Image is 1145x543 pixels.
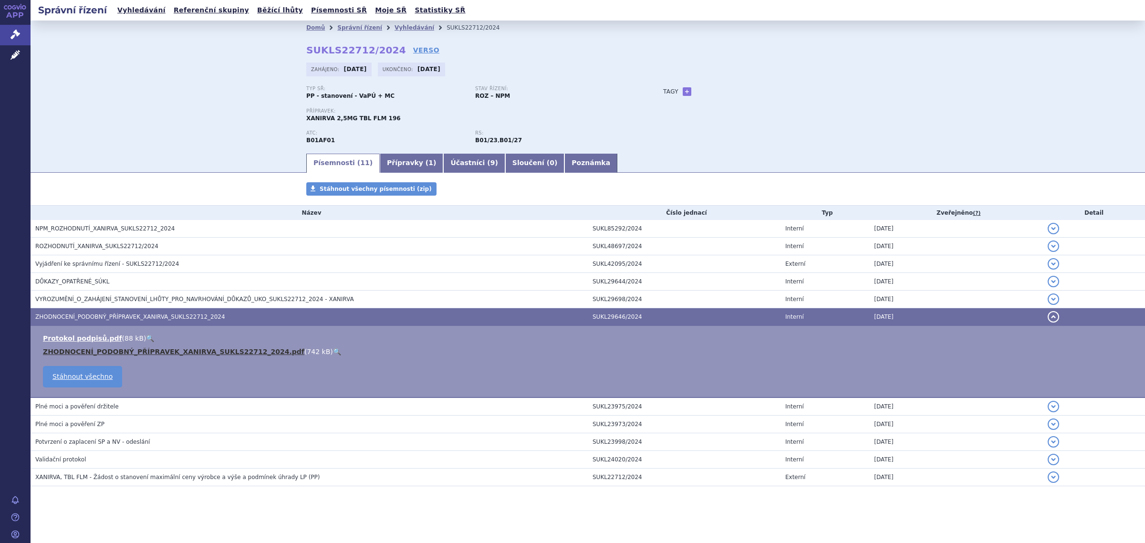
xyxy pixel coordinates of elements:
span: Zahájeno: [311,65,341,73]
a: Přípravky (1) [380,154,443,173]
span: Potvrzení o zaplacení SP a NV - odeslání [35,439,150,445]
td: [DATE] [869,255,1043,273]
a: 🔍 [146,334,154,342]
span: 742 kB [307,348,330,355]
span: NPM_ROZHODNUTÍ_XANIRVA_SUKLS22712_2024 [35,225,175,232]
td: [DATE] [869,308,1043,326]
button: detail [1048,436,1059,448]
a: VERSO [413,45,439,55]
a: + [683,87,691,96]
a: Stáhnout všechny písemnosti (zip) [306,182,437,196]
div: , [475,130,644,145]
strong: [DATE] [344,66,367,73]
a: Sloučení (0) [505,154,564,173]
span: 1 [428,159,433,167]
p: RS: [475,130,635,136]
span: Ukončeno: [383,65,415,73]
p: Typ SŘ: [306,86,466,92]
span: VYROZUMĚNÍ_O_ZAHÁJENÍ_STANOVENÍ_LHŮTY_PRO_NAVRHOVÁNÍ_DŮKAZŮ_UKO_SUKLS22712_2024 - XANIRVA [35,296,354,303]
td: [DATE] [869,291,1043,308]
li: ( ) [43,334,1135,343]
span: DŮKAZY_OPATŘENÉ_SÚKL [35,278,109,285]
a: Moje SŘ [372,4,409,17]
span: Interní [785,243,804,250]
td: SUKL29644/2024 [588,273,781,291]
strong: PP - stanovení - VaPÚ + MC [306,93,395,99]
span: Plné moci a pověření držitele [35,403,119,410]
td: SUKL22712/2024 [588,469,781,486]
span: Vyjádření ke správnímu řízení - SUKLS22712/2024 [35,261,179,267]
a: Referenční skupiny [171,4,252,17]
td: SUKL23975/2024 [588,397,781,416]
button: detail [1048,454,1059,465]
span: 88 kB [125,334,144,342]
a: Písemnosti SŘ [308,4,370,17]
a: Vyhledávání [114,4,168,17]
button: detail [1048,311,1059,323]
span: Interní [785,278,804,285]
span: Interní [785,403,804,410]
button: detail [1048,418,1059,430]
h2: Správní řízení [31,3,114,17]
td: [DATE] [869,238,1043,255]
span: Interní [785,456,804,463]
span: 0 [550,159,554,167]
th: Číslo jednací [588,206,781,220]
button: detail [1048,240,1059,252]
p: Přípravek: [306,108,644,114]
a: Stáhnout všechno [43,366,122,387]
button: detail [1048,258,1059,270]
button: detail [1048,223,1059,234]
td: [DATE] [869,416,1043,433]
strong: gatrany a xabany vyšší síly [475,137,498,144]
abbr: (?) [973,210,980,217]
td: SUKL29698/2024 [588,291,781,308]
span: 11 [360,159,369,167]
button: detail [1048,293,1059,305]
span: Interní [785,439,804,445]
a: Správní řízení [337,24,382,31]
span: Interní [785,225,804,232]
a: ZHODNOCENÍ_PODOBNÝ_PŘÍPRAVEK_XANIRVA_SUKLS22712_2024.pdf [43,348,304,355]
a: Protokol podpisů.pdf [43,334,122,342]
a: Domů [306,24,325,31]
th: Typ [781,206,869,220]
th: Zveřejněno [869,206,1043,220]
a: Statistiky SŘ [412,4,468,17]
td: SUKL23973/2024 [588,416,781,433]
td: SUKL24020/2024 [588,451,781,469]
a: Poznámka [564,154,617,173]
p: ATC: [306,130,466,136]
td: [DATE] [869,220,1043,238]
span: ZHODNOCENÍ_PODOBNÝ_PŘÍPRAVEK_XANIRVA_SUKLS22712_2024 [35,313,225,320]
td: SUKL48697/2024 [588,238,781,255]
a: Běžící lhůty [254,4,306,17]
a: Písemnosti (11) [306,154,380,173]
span: Interní [785,421,804,428]
th: Název [31,206,588,220]
span: Interní [785,296,804,303]
li: ( ) [43,347,1135,356]
span: Interní [785,313,804,320]
span: Externí [785,474,805,480]
strong: [DATE] [417,66,440,73]
td: SUKL42095/2024 [588,255,781,273]
span: Externí [785,261,805,267]
td: [DATE] [869,451,1043,469]
strong: ROZ – NPM [475,93,510,99]
a: Vyhledávání [395,24,434,31]
td: [DATE] [869,469,1043,486]
span: Plné moci a pověření ZP [35,421,104,428]
strong: SUKLS22712/2024 [306,44,406,56]
button: detail [1048,401,1059,412]
button: detail [1048,471,1059,483]
span: Stáhnout všechny písemnosti (zip) [320,186,432,192]
span: XANIRVA, TBL FLM - Žádost o stanovení maximální ceny výrobce a výše a podmínek úhrady LP (PP) [35,474,320,480]
p: Stav řízení: [475,86,635,92]
td: [DATE] [869,273,1043,291]
strong: RIVAROXABAN [306,137,335,144]
td: [DATE] [869,397,1043,416]
strong: rivaroxaban o síle 2,5 mg [500,137,522,144]
th: Detail [1043,206,1145,220]
td: [DATE] [869,433,1043,451]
